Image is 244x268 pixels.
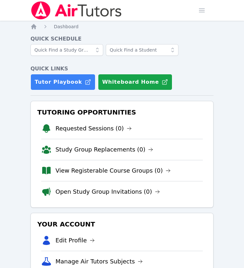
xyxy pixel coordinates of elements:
h3: Your Account [36,218,208,230]
input: Quick Find a Study Group [30,44,103,56]
a: Tutor Playbook [30,74,95,90]
span: Dashboard [54,24,79,29]
button: Whiteboard Home [98,74,172,90]
a: Requested Sessions (0) [55,124,132,133]
img: Air Tutors [30,1,122,19]
a: Edit Profile [55,236,95,245]
a: View Registerable Course Groups (0) [55,166,171,175]
a: Dashboard [54,23,79,30]
input: Quick Find a Student [106,44,178,56]
a: Open Study Group Invitations (0) [55,187,160,196]
h3: Tutoring Opportunities [36,106,208,118]
nav: Breadcrumb [30,23,213,30]
h4: Quick Links [30,65,213,73]
h4: Quick Schedule [30,35,213,43]
a: Study Group Replacements (0) [55,145,153,154]
a: Manage Air Tutors Subjects [55,257,143,266]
